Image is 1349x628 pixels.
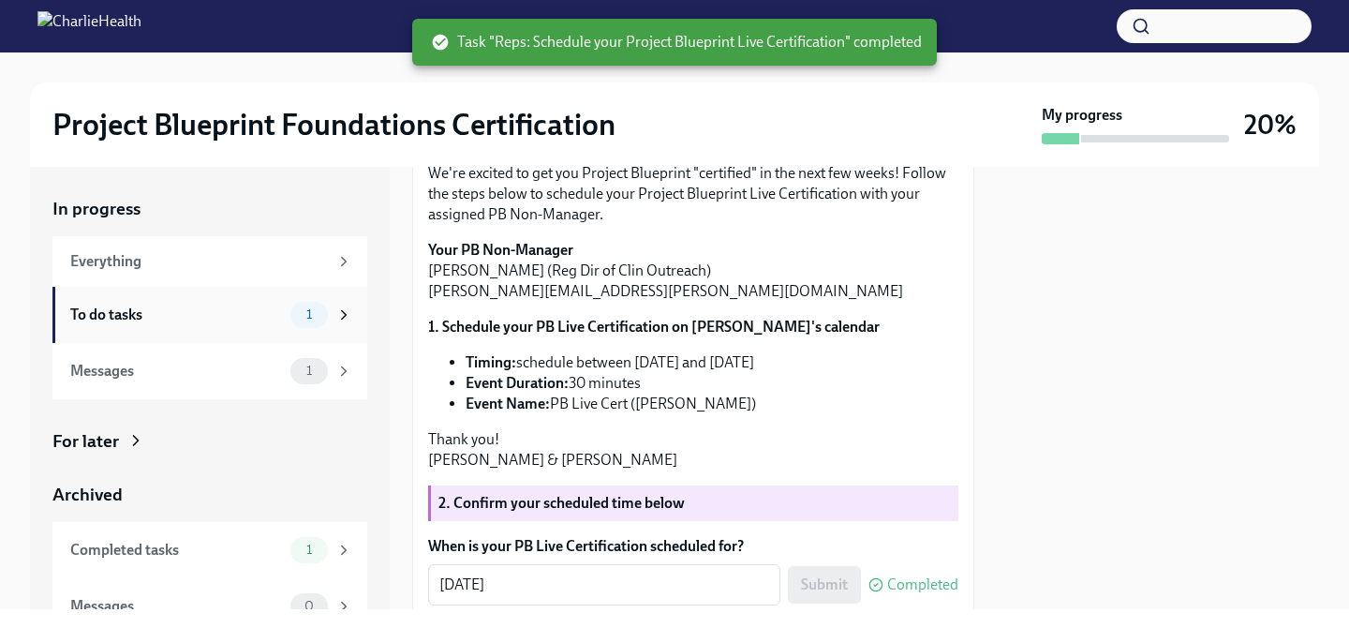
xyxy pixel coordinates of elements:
[52,287,367,343] a: To do tasks1
[428,241,573,259] strong: Your PB Non-Manager
[37,11,141,41] img: CharlieHealth
[431,32,922,52] span: Task "Reps: Schedule your Project Blueprint Live Certification" completed
[438,494,685,512] strong: 2. Confirm your scheduled time below
[428,318,880,336] strong: 1. Schedule your PB Live Certification on [PERSON_NAME]'s calendar
[70,251,328,272] div: Everything
[52,343,367,399] a: Messages1
[466,373,958,394] li: 30 minutes
[1042,105,1122,126] strong: My progress
[52,429,367,454] a: For later
[70,361,283,381] div: Messages
[52,522,367,578] a: Completed tasks1
[1244,108,1297,142] h3: 20%
[52,106,615,143] h2: Project Blueprint Foundations Certification
[295,543,323,557] span: 1
[466,353,516,371] strong: Timing:
[428,240,958,302] p: [PERSON_NAME] (Reg Dir of Clin Outreach) [PERSON_NAME][EMAIL_ADDRESS][PERSON_NAME][DOMAIN_NAME]
[52,429,119,454] div: For later
[428,536,958,557] label: When is your PB Live Certification scheduled for?
[466,374,569,392] strong: Event Duration:
[428,163,958,225] p: We're excited to get you Project Blueprint "certified" in the next few weeks! Follow the steps be...
[70,305,283,325] div: To do tasks
[466,395,550,412] strong: Event Name:
[52,197,367,221] a: In progress
[295,307,323,321] span: 1
[52,483,367,507] a: Archived
[52,236,367,287] a: Everything
[887,577,958,592] span: Completed
[439,574,769,596] textarea: [DATE]
[428,429,958,471] p: Thank you! [PERSON_NAME] & [PERSON_NAME]
[70,596,283,617] div: Messages
[466,394,958,414] li: PB Live Cert ([PERSON_NAME])
[466,352,958,373] li: schedule between [DATE] and [DATE]
[295,364,323,378] span: 1
[70,540,283,561] div: Completed tasks
[293,599,325,613] span: 0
